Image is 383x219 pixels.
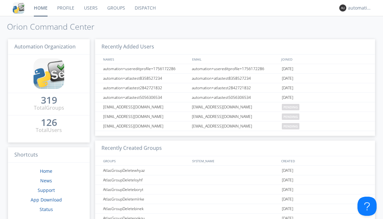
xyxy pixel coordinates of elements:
[357,197,377,216] iframe: Toggle Customer Support
[95,102,375,112] a: [EMAIL_ADDRESS][DOMAIN_NAME][EMAIL_ADDRESS][DOMAIN_NAME]pending
[101,74,190,83] div: automation+atlastest8358527234
[14,43,76,50] span: Automation Organization
[95,166,375,175] a: AtlasGroupDeletewhyaz[DATE]
[190,93,280,102] div: automation+atlastest5056306534
[101,204,190,213] div: AtlasGroupDeletebinek
[282,123,299,129] span: pending
[101,112,190,121] div: [EMAIL_ADDRESS][DOMAIN_NAME]
[95,83,375,93] a: automation+atlastest2842721832automation+atlastest2842721832[DATE]
[190,74,280,83] div: automation+atlastest8358527234
[101,185,190,194] div: AtlasGroupDeleteboryt
[41,119,57,127] a: 126
[282,83,293,93] span: [DATE]
[101,64,190,73] div: automation+usereditprofile+1756172286
[40,178,52,184] a: News
[282,185,293,194] span: [DATE]
[41,119,57,126] div: 126
[95,194,375,204] a: AtlasGroupDeletemlrke[DATE]
[101,93,190,102] div: automation+atlastest5056306534
[95,74,375,83] a: automation+atlastest8358527234automation+atlastest8358527234[DATE]
[95,112,375,121] a: [EMAIL_ADDRESS][DOMAIN_NAME][EMAIL_ADDRESS][DOMAIN_NAME]pending
[282,175,293,185] span: [DATE]
[282,93,293,102] span: [DATE]
[348,5,372,11] div: automation+atlas0017
[95,175,375,185] a: AtlasGroupDeleteloyhf[DATE]
[34,104,64,112] div: Total Groups
[282,64,293,74] span: [DATE]
[101,194,190,204] div: AtlasGroupDeletemlrke
[190,83,280,92] div: automation+atlastest2842721832
[282,166,293,175] span: [DATE]
[38,187,55,193] a: Support
[282,113,299,120] span: pending
[40,168,52,174] a: Home
[13,2,24,14] img: cddb5a64eb264b2086981ab96f4c1ba7
[190,112,280,121] div: [EMAIL_ADDRESS][DOMAIN_NAME]
[36,127,62,134] div: Total Users
[95,141,375,156] h3: Recently Created Groups
[101,156,189,165] div: GROUPS
[191,156,280,165] div: SYSTEM_NAME
[280,55,369,64] div: JOINED
[31,197,62,203] a: App Download
[101,102,190,112] div: [EMAIL_ADDRESS][DOMAIN_NAME]
[95,185,375,194] a: AtlasGroupDeleteboryt[DATE]
[101,55,189,64] div: NAMES
[95,93,375,102] a: automation+atlastest5056306534automation+atlastest5056306534[DATE]
[95,39,375,55] h3: Recently Added Users
[41,97,57,103] div: 319
[339,4,346,11] img: 373638.png
[101,83,190,92] div: automation+atlastest2842721832
[280,156,369,165] div: CREATED
[190,102,280,112] div: [EMAIL_ADDRESS][DOMAIN_NAME]
[191,55,280,64] div: EMAIL
[101,175,190,185] div: AtlasGroupDeleteloyhf
[41,97,57,104] a: 319
[34,58,64,89] img: cddb5a64eb264b2086981ab96f4c1ba7
[282,74,293,83] span: [DATE]
[101,121,190,131] div: [EMAIL_ADDRESS][DOMAIN_NAME]
[8,147,90,163] h3: Shortcuts
[101,166,190,175] div: AtlasGroupDeletewhyaz
[95,64,375,74] a: automation+usereditprofile+1756172286automation+usereditprofile+1756172286[DATE]
[95,121,375,131] a: [EMAIL_ADDRESS][DOMAIN_NAME][EMAIL_ADDRESS][DOMAIN_NAME]pending
[40,206,53,212] a: Status
[190,64,280,73] div: automation+usereditprofile+1756172286
[282,204,293,214] span: [DATE]
[282,104,299,110] span: pending
[95,204,375,214] a: AtlasGroupDeletebinek[DATE]
[282,194,293,204] span: [DATE]
[190,121,280,131] div: [EMAIL_ADDRESS][DOMAIN_NAME]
